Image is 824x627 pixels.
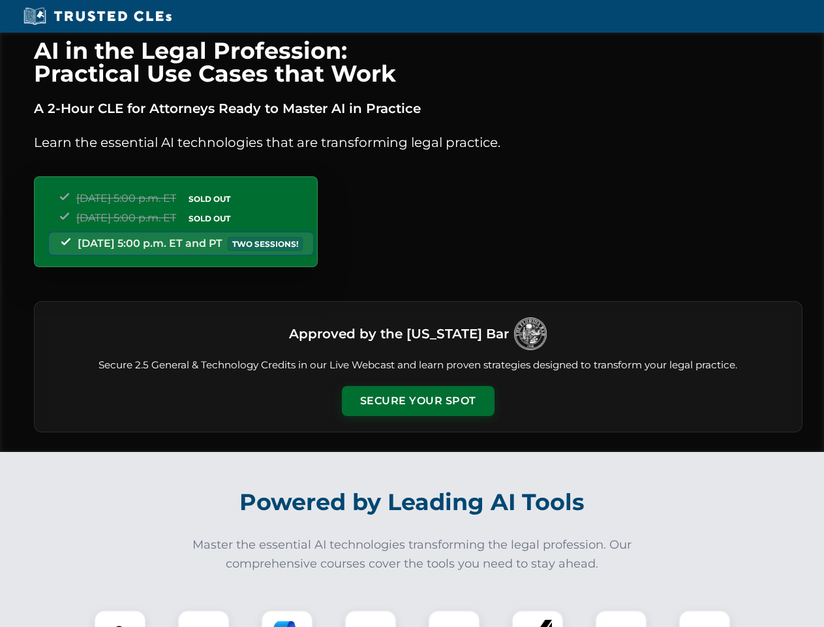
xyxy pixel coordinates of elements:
p: A 2-Hour CLE for Attorneys Ready to Master AI in Practice [34,98,802,119]
p: Master the essential AI technologies transforming the legal profession. Our comprehensive courses... [184,536,641,573]
h2: Powered by Leading AI Tools [51,479,774,525]
img: Trusted CLEs [20,7,175,26]
img: Logo [514,317,547,350]
p: Secure 2.5 General & Technology Credits in our Live Webcast and learn proven strategies designed ... [50,358,786,373]
span: [DATE] 5:00 p.m. ET [76,212,176,224]
span: SOLD OUT [184,192,235,206]
p: Learn the essential AI technologies that are transforming legal practice. [34,132,802,153]
span: SOLD OUT [184,212,235,225]
button: Secure Your Spot [342,386,495,416]
span: [DATE] 5:00 p.m. ET [76,192,176,204]
h3: Approved by the [US_STATE] Bar [289,322,509,346]
h1: AI in the Legal Profession: Practical Use Cases that Work [34,39,802,85]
